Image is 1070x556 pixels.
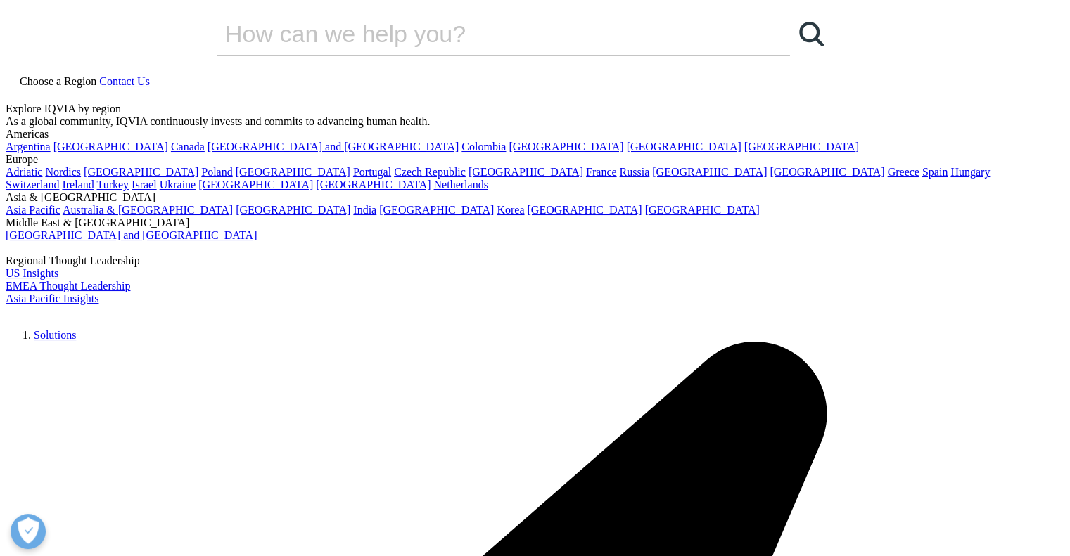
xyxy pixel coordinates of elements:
[770,166,884,178] a: [GEOGRAPHIC_DATA]
[527,204,642,216] a: [GEOGRAPHIC_DATA]
[353,204,376,216] a: India
[461,141,506,153] a: Colombia
[379,204,494,216] a: [GEOGRAPHIC_DATA]
[201,166,232,178] a: Poland
[63,204,233,216] a: Australia & [GEOGRAPHIC_DATA]
[6,229,257,241] a: [GEOGRAPHIC_DATA] and [GEOGRAPHIC_DATA]
[620,166,650,178] a: Russia
[6,254,1043,267] div: Regional Thought Leadership
[132,179,157,190] a: Israel
[6,267,58,279] a: US Insights
[497,204,524,216] a: Korea
[744,141,859,153] a: [GEOGRAPHIC_DATA]
[96,179,129,190] a: Turkey
[62,179,94,190] a: Ireland
[6,204,60,216] a: Asia Pacific
[6,191,1043,204] div: Asia & [GEOGRAPHIC_DATA]
[84,166,198,178] a: [GEOGRAPHIC_DATA]
[6,280,130,292] a: EMEA Thought Leadership
[586,166,617,178] a: France
[6,216,1043,229] div: Middle East & [GEOGRAPHIC_DATA]
[53,141,168,153] a: [GEOGRAPHIC_DATA]
[469,166,583,178] a: [GEOGRAPHIC_DATA]
[171,141,205,153] a: Canada
[394,166,466,178] a: Czech Republic
[45,166,81,178] a: Nordics
[652,166,767,178] a: [GEOGRAPHIC_DATA]
[6,103,1043,115] div: Explore IQVIA by region
[20,75,96,87] span: Choose a Region
[6,153,1043,166] div: Europe
[509,141,623,153] a: [GEOGRAPHIC_DATA]
[198,179,313,190] a: [GEOGRAPHIC_DATA]
[160,179,196,190] a: Ukraine
[799,22,824,46] svg: Search
[887,166,919,178] a: Greece
[6,179,59,190] a: Switzerland
[208,141,459,153] a: [GEOGRAPHIC_DATA] and [GEOGRAPHIC_DATA]
[6,115,1043,128] div: As a global community, IQVIA continuously invests and commits to advancing human health.
[6,128,1043,141] div: Americas
[6,292,98,304] a: Asia Pacific Insights
[950,166,990,178] a: Hungary
[316,179,431,190] a: [GEOGRAPHIC_DATA]
[236,166,350,178] a: [GEOGRAPHIC_DATA]
[99,75,150,87] a: Contact Us
[645,204,760,216] a: [GEOGRAPHIC_DATA]
[217,13,750,55] input: Search
[6,166,42,178] a: Adriatic
[627,141,741,153] a: [GEOGRAPHIC_DATA]
[353,166,391,178] a: Portugal
[433,179,488,190] a: Netherlands
[790,13,832,55] a: Search
[236,204,350,216] a: [GEOGRAPHIC_DATA]
[922,166,948,178] a: Spain
[11,514,46,549] button: Open Preferences
[34,329,76,341] a: Solutions
[6,141,51,153] a: Argentina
